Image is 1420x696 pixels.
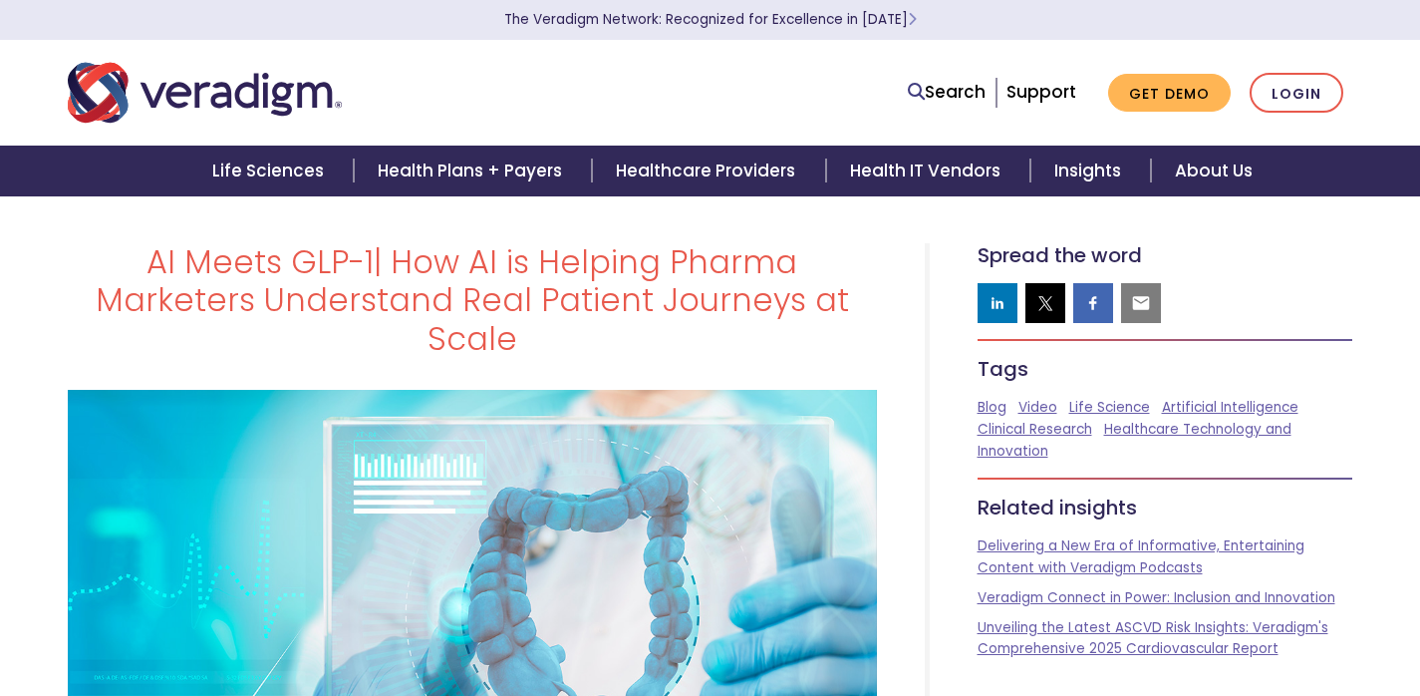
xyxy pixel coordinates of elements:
[978,420,1291,461] a: Healthcare Technology and Innovation
[978,243,1353,267] h5: Spread the word
[1151,146,1277,196] a: About Us
[978,420,1092,439] a: Clinical Research
[188,146,354,196] a: Life Sciences
[1162,398,1298,417] a: Artificial Intelligence
[68,243,877,358] h1: AI Meets GLP-1| How AI is Helping Pharma Marketers Understand Real Patient Journeys at Scale
[988,293,1007,313] img: linkedin sharing button
[1069,398,1150,417] a: Life Science
[354,146,592,196] a: Health Plans + Payers
[826,146,1030,196] a: Health IT Vendors
[908,10,917,29] span: Learn More
[978,398,1006,417] a: Blog
[1018,398,1057,417] a: Video
[1006,80,1076,104] a: Support
[978,357,1353,381] h5: Tags
[592,146,825,196] a: Healthcare Providers
[978,496,1353,520] h5: Related insights
[978,536,1304,577] a: Delivering a New Era of Informative, Entertaining Content with Veradigm Podcasts
[978,588,1335,607] a: Veradigm Connect in Power: Inclusion and Innovation
[1035,293,1055,313] img: twitter sharing button
[1030,146,1151,196] a: Insights
[68,60,342,126] img: Veradigm logo
[1083,293,1103,313] img: facebook sharing button
[1131,293,1151,313] img: email sharing button
[1108,74,1231,113] a: Get Demo
[908,79,986,106] a: Search
[978,618,1328,659] a: Unveiling the Latest ASCVD Risk Insights: Veradigm's Comprehensive 2025 Cardiovascular Report
[504,10,917,29] a: The Veradigm Network: Recognized for Excellence in [DATE]Learn More
[1250,73,1343,114] a: Login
